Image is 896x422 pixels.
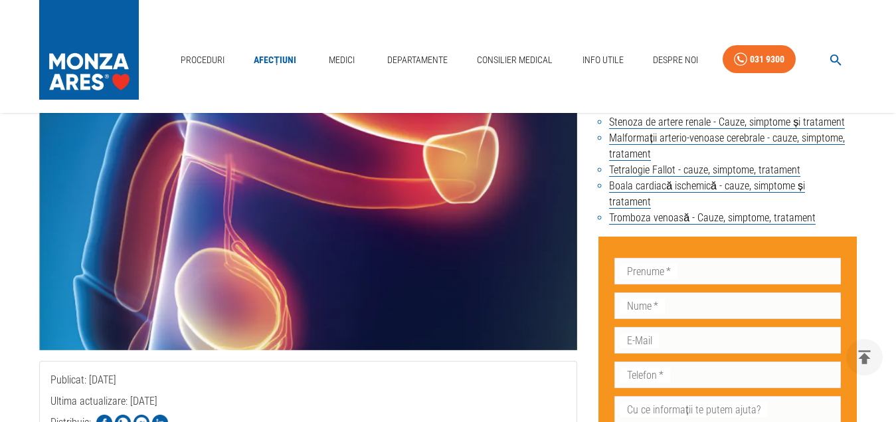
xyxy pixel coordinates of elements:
a: Boala cardiacă ischemică - cauze, simptome și tratament [609,179,805,209]
a: Medici [320,47,363,74]
a: Malformații arterio-venoase cerebrale - cauze, simptome, tratament [609,132,844,161]
a: Stenoza de artere renale - Cauze, simptome și tratament [609,116,845,129]
a: 031 9300 [723,45,796,74]
a: Departamente [382,47,453,74]
button: delete [846,339,883,375]
a: Consilier Medical [472,47,558,74]
a: Tetralogie Fallot - cauze, simptome, tratament [609,163,800,177]
a: Proceduri [175,47,230,74]
a: Despre Noi [648,47,703,74]
div: 031 9300 [750,51,784,68]
a: Info Utile [577,47,629,74]
a: Afecțiuni [248,47,302,74]
a: Tromboza venoasă - Cauze, simptome, tratament [609,211,816,225]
